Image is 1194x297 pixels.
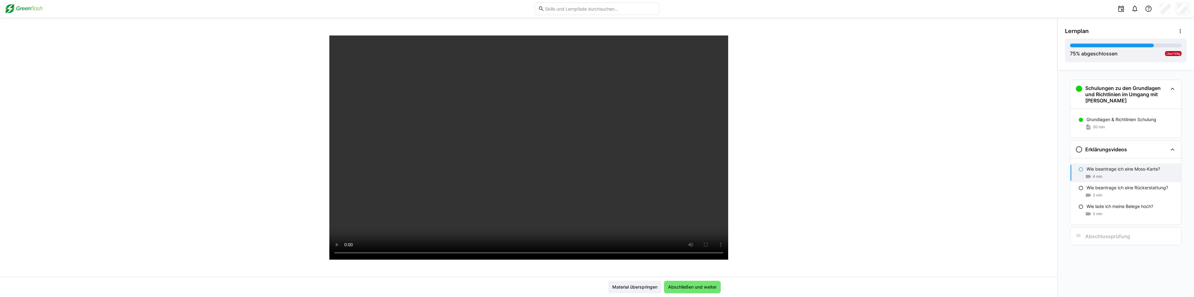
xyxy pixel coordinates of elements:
[1166,52,1180,55] span: Überfällig
[664,281,721,293] button: Abschließen und weiter
[1093,174,1102,179] span: 4 min
[1087,203,1153,210] p: Wie lade ich meine Belege hoch?
[1093,193,1102,198] span: 3 min
[1087,185,1168,191] p: Wie beantrage ich eine Rückerstattung?
[1093,125,1105,130] span: 30 min
[544,6,656,12] input: Skills und Lernpfade durchsuchen…
[1085,233,1130,239] h3: Abschlussprüfung
[1087,116,1156,123] p: Grundlagen & Richtlinien Schulung
[1070,50,1118,57] div: % abgeschlossen
[1070,50,1076,57] span: 75
[611,284,658,290] span: Material überspringen
[1085,146,1127,153] h3: Erklärungsvideos
[1085,85,1168,104] h3: Schulungen zu den Grundlagen und Richtlinien im Umgang mit [PERSON_NAME]
[667,284,718,290] span: Abschließen und weiter
[608,281,661,293] button: Material überspringen
[1087,166,1160,172] p: Wie beantrage ich eine Moss-Karte?
[1065,28,1089,35] span: Lernplan
[1093,211,1102,216] span: 3 min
